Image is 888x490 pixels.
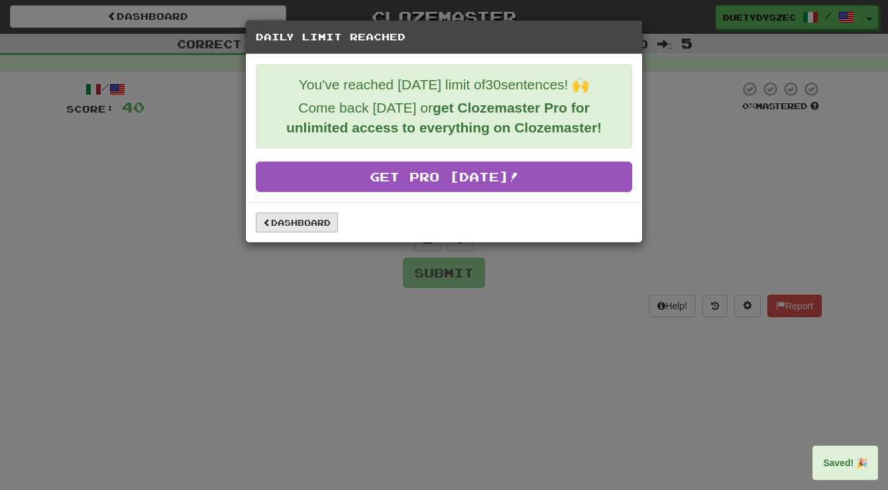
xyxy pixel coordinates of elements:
[266,98,622,138] p: Come back [DATE] or
[256,213,338,232] a: Dashboard
[266,75,622,95] p: You've reached [DATE] limit of 30 sentences! 🙌
[812,446,878,480] div: Saved! 🎉
[286,100,602,135] strong: get Clozemaster Pro for unlimited access to everything on Clozemaster!
[256,30,632,44] h5: Daily Limit Reached
[256,162,632,192] a: Get Pro [DATE]!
